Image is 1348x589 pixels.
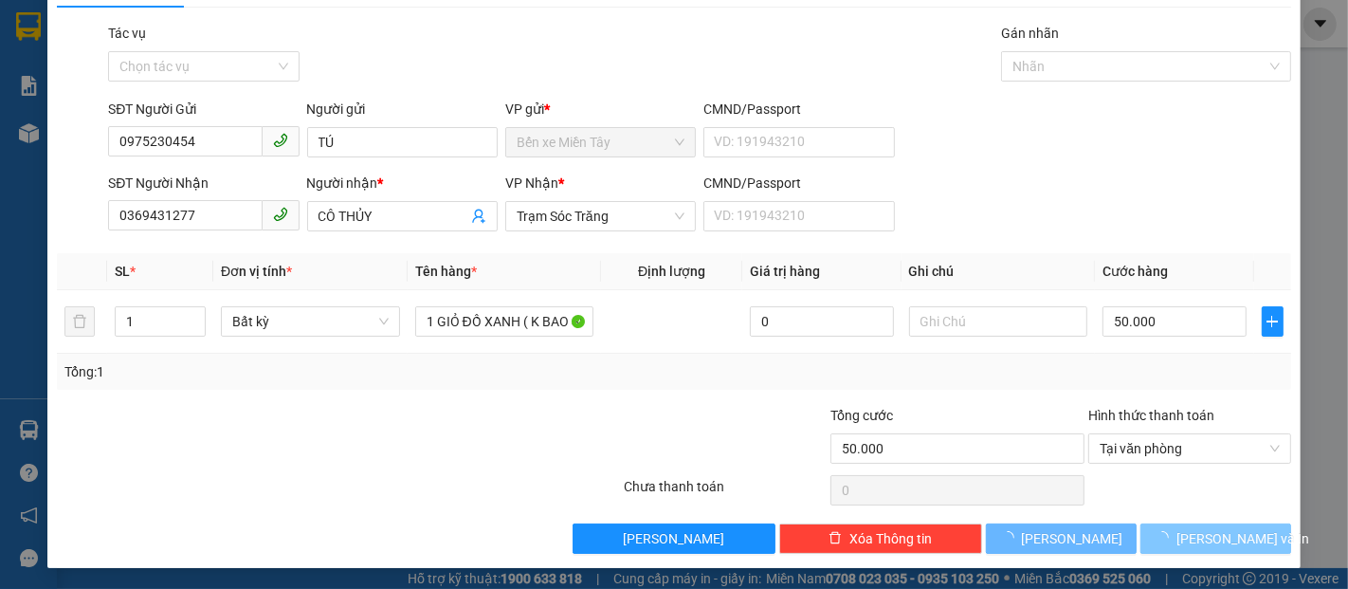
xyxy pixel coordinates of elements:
span: Tại văn phòng [1100,434,1280,463]
span: [PERSON_NAME] và In [1176,528,1309,549]
span: [PERSON_NAME] [1022,528,1123,549]
span: Trạm Sóc Trăng [517,202,684,230]
span: delete [829,531,842,546]
div: Người gửi [307,99,498,120]
span: [PERSON_NAME] [624,528,725,549]
button: [PERSON_NAME] [986,524,1137,554]
div: CMND/Passport [703,99,894,120]
div: SĐT Người Nhận [108,173,299,193]
button: plus [1262,306,1284,337]
span: Định lượng [638,264,705,279]
span: Cước hàng [1102,264,1168,279]
span: plus [1263,314,1284,329]
span: loading [1001,531,1022,544]
div: CMND/Passport [703,173,894,193]
div: Tổng: 1 [64,361,521,382]
button: [PERSON_NAME] và In [1140,524,1291,554]
span: Bến xe Miền Tây [517,128,684,156]
div: Chưa thanh toán [623,476,829,509]
span: phone [273,133,288,148]
button: deleteXóa Thông tin [779,524,982,554]
span: Đơn vị tính [221,264,292,279]
span: Tên hàng [415,264,477,279]
span: user-add [471,209,486,224]
button: delete [64,306,95,337]
input: VD: Bàn, Ghế [415,306,594,337]
div: SĐT Người Gửi [108,99,299,120]
span: Bất kỳ [232,307,389,336]
div: Người nhận [307,173,498,193]
input: Ghi Chú [909,306,1088,337]
label: Hình thức thanh toán [1088,408,1214,423]
input: 0 [750,306,893,337]
button: [PERSON_NAME] [573,524,775,554]
span: phone [273,207,288,222]
span: SL [115,264,130,279]
span: VP Nhận [505,175,558,191]
label: Tác vụ [108,26,146,41]
span: Giá trị hàng [750,264,820,279]
th: Ghi chú [902,253,1096,290]
span: Tổng cước [830,408,893,423]
label: Gán nhãn [1001,26,1059,41]
div: VP gửi [505,99,696,120]
span: Xóa Thông tin [849,528,932,549]
span: loading [1156,531,1176,544]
